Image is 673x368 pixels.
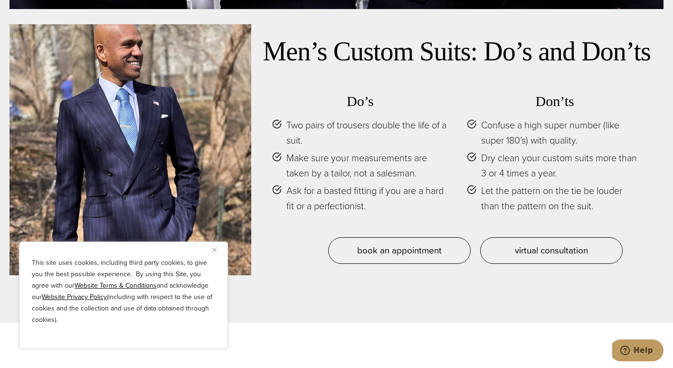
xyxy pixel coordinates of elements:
[481,150,643,181] span: Dry clean your custom suits more than 3 or 4 times a year.
[32,257,215,326] p: This site uses cookies, including third party cookies, to give you the best possible experience. ...
[286,117,448,148] span: Two pairs of trousers double the life of a suit.
[467,93,643,110] h3: Don’ts
[357,243,442,257] span: book an appointment
[328,237,471,264] a: book an appointment
[286,150,448,181] span: Make sure your measurements are taken by a tailor, not a salesman.
[75,281,157,291] a: Website Terms & Conditions
[481,117,643,148] span: Confuse a high super number (like super 180’s) with quality.
[42,292,107,302] a: Website Privacy Policy
[481,183,643,213] span: Let the pattern on the tie be louder than the pattern on the suit.
[212,248,217,252] img: Close
[272,93,448,110] h3: Do’s
[612,339,664,363] iframe: Opens a widget where you can chat to one of our agents
[515,243,588,257] span: virtual consultation
[286,183,448,213] span: Ask for a basted fitting if you are a hard fit or a perfectionist.
[480,237,623,264] a: virtual consultation
[212,244,224,255] button: Close
[263,36,652,68] h2: Men’s Custom Suits: Do’s and Don’ts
